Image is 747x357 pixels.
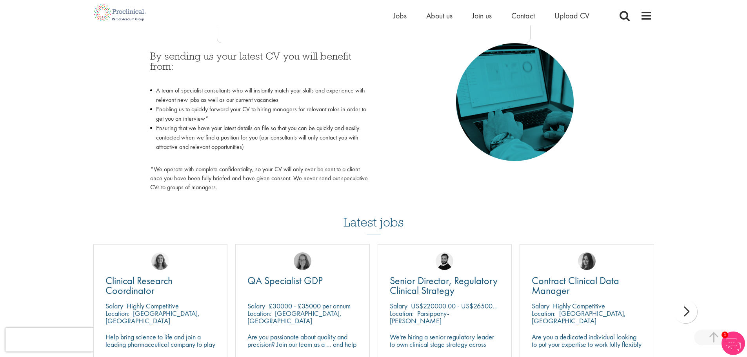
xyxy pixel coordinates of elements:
a: Clinical Research Coordinator [105,276,216,295]
p: [GEOGRAPHIC_DATA], [GEOGRAPHIC_DATA] [532,309,626,325]
span: 1 [722,332,728,338]
li: Enabling us to quickly forward your CV to hiring managers for relevant roles in order to get you ... [150,105,368,123]
a: Contract Clinical Data Manager [532,276,642,295]
img: Heidi Hennigan [578,252,596,270]
span: Location: [247,309,271,318]
a: Contact [511,11,535,21]
a: Senior Director, Regulatory Clinical Strategy [390,276,500,295]
span: Clinical Research Coordinator [105,274,173,297]
p: [GEOGRAPHIC_DATA], [GEOGRAPHIC_DATA] [105,309,200,325]
a: About us [426,11,453,21]
p: Highly Competitive [553,301,605,310]
img: Jackie Cerchio [151,252,169,270]
p: Parsippany-[PERSON_NAME][GEOGRAPHIC_DATA], [GEOGRAPHIC_DATA] [390,309,456,340]
p: Highly Competitive [127,301,179,310]
span: Contract Clinical Data Manager [532,274,619,297]
span: Location: [105,309,129,318]
span: Salary [105,301,123,310]
a: Jobs [393,11,407,21]
span: QA Specialist GDP [247,274,323,287]
h3: Latest jobs [344,196,404,234]
li: Ensuring that we have your latest details on file so that you can be quickly and easily contacted... [150,123,368,161]
p: US$220000.00 - US$265000 per annum + Highly Competitive Salary [411,301,604,310]
a: Upload CV [554,11,589,21]
span: Salary [247,301,265,310]
p: Are you passionate about quality and precision? Join our team as a … and help ensure top-tier sta... [247,333,358,355]
a: QA Specialist GDP [247,276,358,286]
span: Senior Director, Regulatory Clinical Strategy [390,274,498,297]
a: Join us [472,11,492,21]
img: Ingrid Aymes [294,252,311,270]
img: Chatbot [722,332,745,355]
span: Location: [390,309,414,318]
div: next [674,300,697,323]
span: Salary [390,301,407,310]
img: Nick Walker [436,252,453,270]
li: A team of specialist consultants who will instantly match your skills and experience with relevan... [150,86,368,105]
h3: By sending us your latest CV you will benefit from: [150,51,368,82]
iframe: reCAPTCHA [5,328,106,352]
p: [GEOGRAPHIC_DATA], [GEOGRAPHIC_DATA] [247,309,342,325]
p: £30000 - £35000 per annum [269,301,351,310]
p: *We operate with complete confidentiality, so your CV will only ever be sent to a client once you... [150,165,368,192]
p: Are you a dedicated individual looking to put your expertise to work fully flexibly in a remote p... [532,333,642,355]
span: Location: [532,309,556,318]
span: Salary [532,301,549,310]
p: We're hiring a senior regulatory leader to own clinical stage strategy across multiple programs. [390,333,500,355]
